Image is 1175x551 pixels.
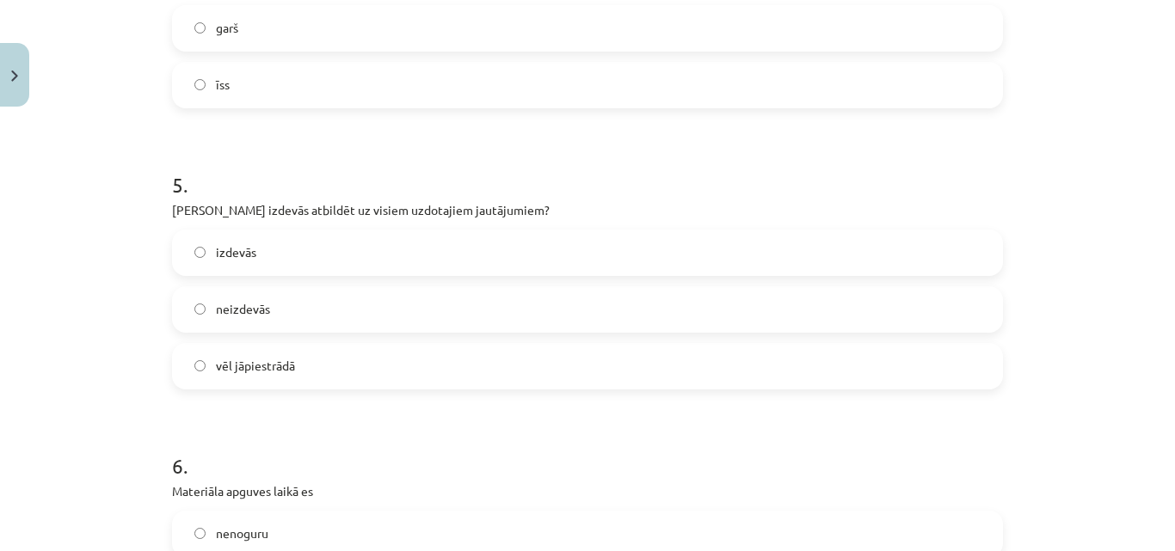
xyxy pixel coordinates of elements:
img: icon-close-lesson-0947bae3869378f0d4975bcd49f059093ad1ed9edebbc8119c70593378902aed.svg [11,70,18,82]
span: izdevās [216,243,256,261]
p: Materiāla apguves laikā es [172,482,1003,500]
input: nenoguru [194,528,206,539]
input: garš [194,22,206,34]
h1: 6 . [172,424,1003,477]
h1: 5 . [172,143,1003,196]
input: neizdevās [194,303,206,315]
input: izdevās [194,247,206,258]
span: vēl jāpiestrādā [216,357,295,375]
span: garš [216,19,238,37]
input: īss [194,79,206,90]
span: īss [216,76,230,94]
span: nenoguru [216,524,268,542]
span: neizdevās [216,300,270,318]
input: vēl jāpiestrādā [194,360,206,371]
p: [PERSON_NAME] izdevās atbildēt uz visiem uzdotajiem jautājumiem? [172,201,1003,219]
